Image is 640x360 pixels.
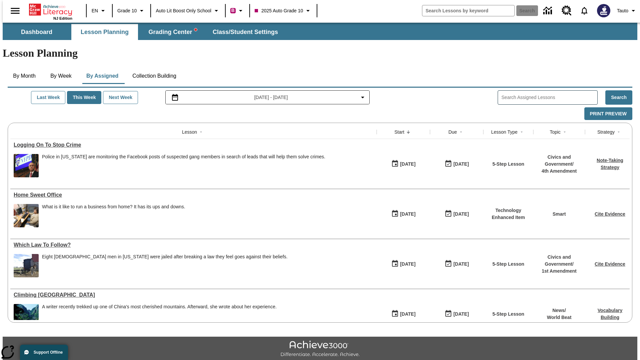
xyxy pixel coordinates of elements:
div: SubNavbar [3,23,637,40]
p: 5-Step Lesson [492,161,524,168]
button: Sort [518,128,526,136]
div: Climbing Mount Tai [14,292,373,298]
span: Class/Student Settings [213,28,278,36]
button: Class/Student Settings [207,24,283,40]
button: 10/01/25: Last day the lesson can be accessed [442,208,471,220]
div: A writer recently trekked up one of China's most cherished mountains. Afterward, she wrote about ... [42,304,277,327]
span: Dashboard [21,28,52,36]
span: Grade 10 [117,7,137,14]
div: Home [29,2,72,20]
p: 4th Amendment [537,168,582,175]
button: 10/06/25: Last day the lesson can be accessed [442,158,471,170]
a: Vocabulary Building [598,308,622,320]
button: Sort [197,128,205,136]
button: Sort [404,128,412,136]
button: This Week [67,91,101,104]
button: Grade: Grade 10, Select a grade [115,5,148,17]
button: By Month [8,68,41,84]
button: Collection Building [127,68,182,84]
span: B [231,6,235,15]
button: Dashboard [3,24,70,40]
div: Start [394,129,404,135]
div: What is it like to run a business from home? It has its ups and downs. [42,204,185,227]
button: Print Preview [584,107,632,120]
p: Civics and Government / [537,254,582,268]
div: [DATE] [400,310,415,318]
button: 06/30/26: Last day the lesson can be accessed [442,308,471,320]
div: Logging On To Stop Crime [14,142,373,148]
div: [DATE] [453,310,469,318]
a: Which Law To Follow?, Lessons [14,242,373,248]
svg: writing assistant alert [194,28,197,31]
button: Next Week [103,91,138,104]
a: Home Sweet Office, Lessons [14,192,373,198]
img: Avatar [597,4,610,17]
a: Cite Evidence [595,211,625,217]
button: School: Auto Lit Boost only School, Select your school [153,5,223,17]
button: Boost Class color is violet red. Change class color [228,5,247,17]
div: [DATE] [453,260,469,268]
a: Resource Center, Will open in new tab [558,2,576,20]
p: Civics and Government / [537,154,582,168]
button: Select the date range menu item [168,93,367,101]
button: Sort [615,128,623,136]
button: By Week [44,68,78,84]
img: 6000 stone steps to climb Mount Tai in Chinese countryside [14,304,39,327]
div: SubNavbar [3,24,284,40]
p: 1st Amendment [537,268,582,275]
button: 09/29/25: Last day the lesson can be accessed [442,258,471,270]
div: [DATE] [453,160,469,168]
a: Cite Evidence [595,261,625,267]
a: Climbing Mount Tai, Lessons [14,292,373,298]
div: Police in New York are monitoring the Facebook posts of suspected gang members in search of leads... [42,154,325,177]
p: Technology Enhanced Item [487,207,530,221]
p: 5-Step Lesson [492,261,524,268]
button: Sort [457,128,465,136]
span: Auto Lit Boost only School [156,7,211,14]
span: Support Offline [34,350,63,355]
span: [DATE] - [DATE] [254,94,288,101]
div: Eight Amish men in Kentucky were jailed after breaking a law they feel goes against their beliefs. [42,254,288,277]
p: News / [547,307,572,314]
p: Smart [553,211,566,218]
svg: Collapse Date Range Filter [359,93,367,101]
span: EN [92,7,98,14]
button: By Assigned [81,68,124,84]
img: police now using Facebook to help stop crime [14,154,39,177]
a: Home [29,3,72,16]
button: 09/30/25: First time the lesson was available [389,158,418,170]
img: A woman wearing a headset sitting at a desk working on a computer. Working from home has benefits... [14,204,39,227]
div: Which Law To Follow? [14,242,373,248]
a: Note-Taking Strategy [597,158,623,170]
p: Eight [DEMOGRAPHIC_DATA] men in [US_STATE] were jailed after breaking a law they feel goes agains... [42,254,288,260]
button: Open side menu [5,1,25,21]
div: Topic [550,129,561,135]
span: Grading Center [148,28,197,36]
button: 07/22/25: First time the lesson was available [389,308,418,320]
div: Lesson [182,129,197,135]
a: Notifications [576,2,593,19]
button: 09/23/25: First time the lesson was available [389,258,418,270]
button: Last Week [31,91,65,104]
p: 5-Step Lesson [492,311,524,318]
div: A writer recently trekked up one of China's most cherished mountains. Afterward, she wrote about ... [42,304,277,310]
button: Search [605,90,632,105]
div: Strategy [597,129,615,135]
button: Support Offline [20,345,68,360]
div: Lesson Type [491,129,517,135]
div: Home Sweet Office [14,192,373,198]
button: Profile/Settings [614,5,640,17]
button: Select a new avatar [593,2,614,19]
img: Achieve3000 Differentiate Accelerate Achieve [280,341,360,358]
div: [DATE] [400,260,415,268]
button: Lesson Planning [71,24,138,40]
div: [DATE] [400,210,415,218]
div: [DATE] [453,210,469,218]
span: NJ Edition [53,16,72,20]
button: Class: 2025 Auto Grade 10, Select your class [252,5,315,17]
p: World Beat [547,314,572,321]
